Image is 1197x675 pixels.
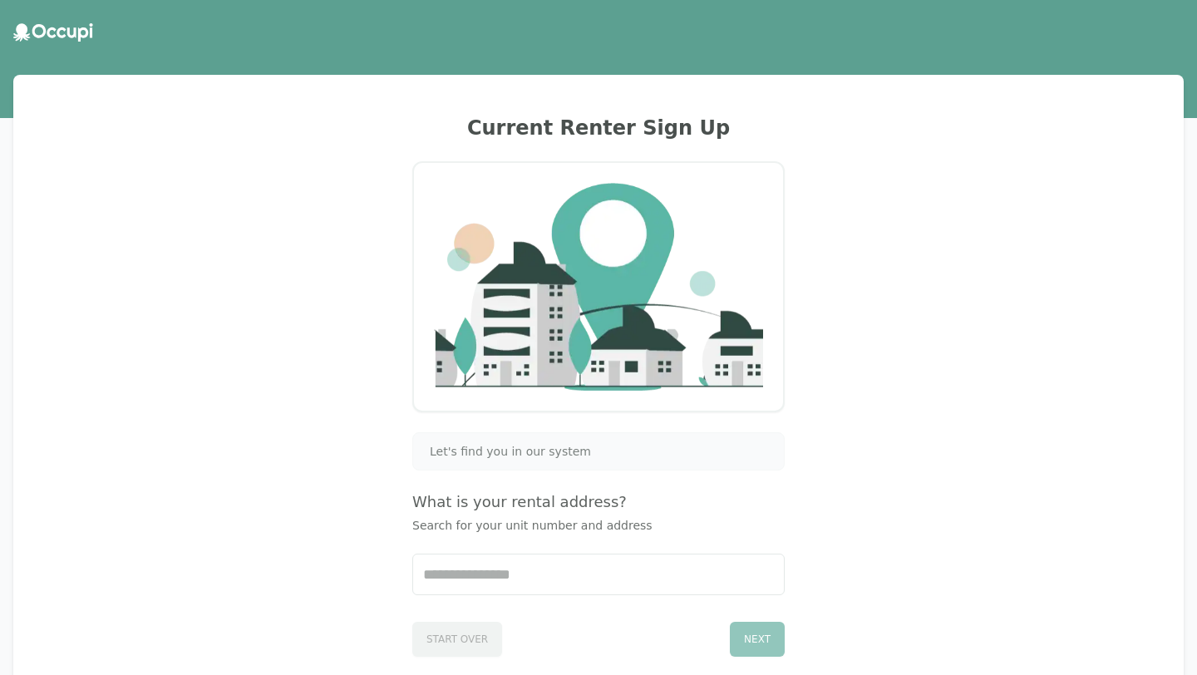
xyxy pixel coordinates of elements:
[413,554,784,594] input: Start typing...
[412,490,785,514] h4: What is your rental address?
[412,517,785,534] p: Search for your unit number and address
[430,443,591,460] span: Let's find you in our system
[33,115,1164,141] h2: Current Renter Sign Up
[434,183,763,390] img: Company Logo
